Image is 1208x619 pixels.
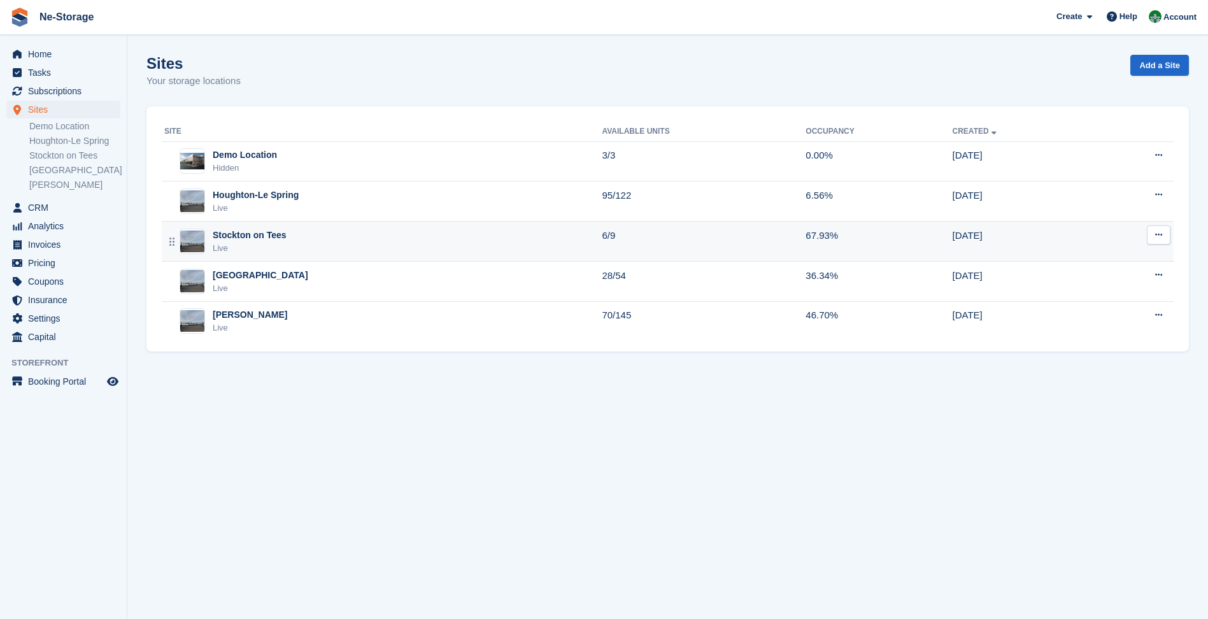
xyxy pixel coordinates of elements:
[6,309,120,327] a: menu
[6,199,120,217] a: menu
[806,122,952,142] th: Occupancy
[29,120,120,132] a: Demo Location
[806,222,952,262] td: 67.93%
[602,222,806,262] td: 6/9
[1056,10,1082,23] span: Create
[6,273,120,290] a: menu
[213,242,287,255] div: Live
[806,181,952,222] td: 6.56%
[105,374,120,389] a: Preview store
[10,8,29,27] img: stora-icon-8386f47178a22dfd0bd8f6a31ec36ba5ce8667c1dd55bd0f319d3a0aa187defe.svg
[213,322,287,334] div: Live
[6,254,120,272] a: menu
[213,202,299,215] div: Live
[146,74,241,89] p: Your storage locations
[28,328,104,346] span: Capital
[6,291,120,309] a: menu
[180,231,204,252] img: Image of Stockton on Tees site
[602,301,806,341] td: 70/145
[6,64,120,82] a: menu
[213,189,299,202] div: Houghton-Le Spring
[28,254,104,272] span: Pricing
[28,45,104,63] span: Home
[213,148,277,162] div: Demo Location
[180,190,204,212] img: Image of Houghton-Le Spring site
[29,164,120,176] a: [GEOGRAPHIC_DATA]
[162,122,602,142] th: Site
[29,135,120,147] a: Houghton-Le Spring
[602,181,806,222] td: 95/122
[213,229,287,242] div: Stockton on Tees
[953,222,1093,262] td: [DATE]
[6,236,120,253] a: menu
[28,373,104,390] span: Booking Portal
[6,45,120,63] a: menu
[11,357,127,369] span: Storefront
[1163,11,1197,24] span: Account
[602,141,806,181] td: 3/3
[213,162,277,174] div: Hidden
[6,82,120,100] a: menu
[6,328,120,346] a: menu
[953,141,1093,181] td: [DATE]
[213,308,287,322] div: [PERSON_NAME]
[953,181,1093,222] td: [DATE]
[146,55,241,72] h1: Sites
[180,270,204,292] img: Image of Durham site
[28,64,104,82] span: Tasks
[806,141,952,181] td: 0.00%
[1149,10,1162,23] img: Charlotte Nesbitt
[953,262,1093,302] td: [DATE]
[29,150,120,162] a: Stockton on Tees
[28,273,104,290] span: Coupons
[213,269,308,282] div: [GEOGRAPHIC_DATA]
[6,217,120,235] a: menu
[806,301,952,341] td: 46.70%
[28,82,104,100] span: Subscriptions
[28,291,104,309] span: Insurance
[1130,55,1189,76] a: Add a Site
[180,153,204,169] img: Image of Demo Location site
[34,6,99,27] a: Ne-Storage
[28,309,104,327] span: Settings
[602,122,806,142] th: Available Units
[180,310,204,332] img: Image of Newton Aycliffe site
[6,373,120,390] a: menu
[953,301,1093,341] td: [DATE]
[28,101,104,118] span: Sites
[213,282,308,295] div: Live
[29,179,120,191] a: [PERSON_NAME]
[28,217,104,235] span: Analytics
[806,262,952,302] td: 36.34%
[953,127,999,136] a: Created
[602,262,806,302] td: 28/54
[6,101,120,118] a: menu
[28,236,104,253] span: Invoices
[28,199,104,217] span: CRM
[1119,10,1137,23] span: Help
